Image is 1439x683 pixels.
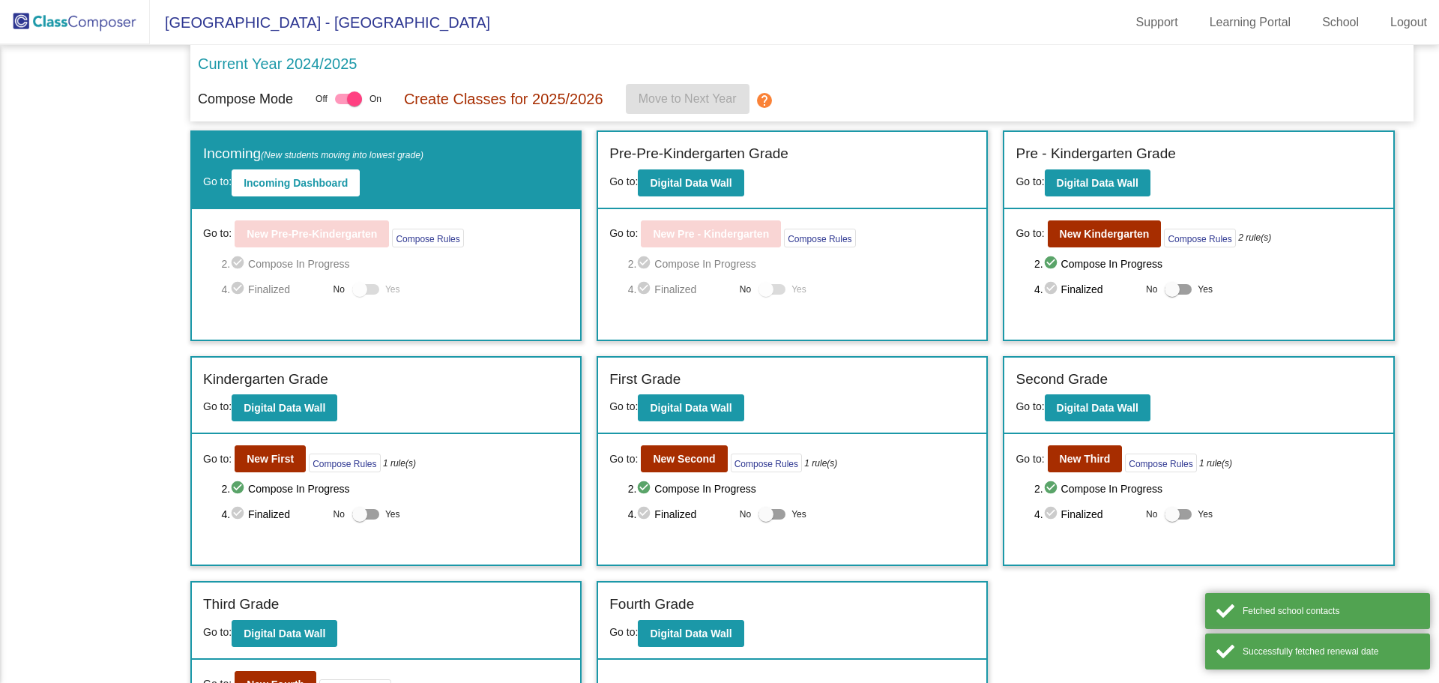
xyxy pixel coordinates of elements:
[203,594,279,616] label: Third Grade
[628,280,732,298] span: 4. Finalized
[628,505,732,523] span: 4. Finalized
[650,402,731,414] b: Digital Data Wall
[1060,228,1150,240] b: New Kindergarten
[1164,229,1235,247] button: Compose Rules
[1016,369,1108,391] label: Second Grade
[1043,280,1061,298] mat-icon: check_circle
[609,626,638,638] span: Go to:
[1043,480,1061,498] mat-icon: check_circle
[198,89,293,109] p: Compose Mode
[404,88,603,110] p: Create Classes for 2025/2026
[1243,604,1419,618] div: Fetched school contacts
[1016,175,1044,187] span: Go to:
[221,480,569,498] span: 2. Compose In Progress
[755,91,773,109] mat-icon: help
[1034,505,1138,523] span: 4. Finalized
[1034,255,1382,273] span: 2. Compose In Progress
[653,228,769,240] b: New Pre - Kindergarten
[150,10,490,34] span: [GEOGRAPHIC_DATA] - [GEOGRAPHIC_DATA]
[235,220,389,247] button: New Pre-Pre-Kindergarten
[641,220,781,247] button: New Pre - Kindergarten
[636,280,654,298] mat-icon: check_circle
[235,445,306,472] button: New First
[244,402,325,414] b: Digital Data Wall
[309,454,380,472] button: Compose Rules
[1057,177,1138,189] b: Digital Data Wall
[244,177,348,189] b: Incoming Dashboard
[650,177,731,189] b: Digital Data Wall
[203,369,328,391] label: Kindergarten Grade
[638,394,743,421] button: Digital Data Wall
[221,505,325,523] span: 4. Finalized
[638,620,743,647] button: Digital Data Wall
[230,505,248,523] mat-icon: check_circle
[609,143,788,165] label: Pre-Pre-Kindergarten Grade
[1043,255,1061,273] mat-icon: check_circle
[1060,453,1111,465] b: New Third
[1146,508,1157,521] span: No
[1243,645,1419,658] div: Successfully fetched renewal date
[1045,394,1150,421] button: Digital Data Wall
[230,280,248,298] mat-icon: check_circle
[221,255,569,273] span: 2. Compose In Progress
[1034,280,1138,298] span: 4. Finalized
[244,628,325,640] b: Digital Data Wall
[203,400,232,412] span: Go to:
[316,92,328,106] span: Off
[791,505,806,523] span: Yes
[1238,231,1271,244] i: 2 rule(s)
[731,454,802,472] button: Compose Rules
[232,394,337,421] button: Digital Data Wall
[1198,505,1213,523] span: Yes
[1016,143,1175,165] label: Pre - Kindergarten Grade
[1048,445,1123,472] button: New Third
[230,480,248,498] mat-icon: check_circle
[1057,402,1138,414] b: Digital Data Wall
[392,229,463,247] button: Compose Rules
[1016,400,1044,412] span: Go to:
[609,226,638,241] span: Go to:
[740,508,751,521] span: No
[221,280,325,298] span: 4. Finalized
[636,505,654,523] mat-icon: check_circle
[653,453,715,465] b: New Second
[641,445,727,472] button: New Second
[609,175,638,187] span: Go to:
[385,280,400,298] span: Yes
[1043,505,1061,523] mat-icon: check_circle
[261,150,423,160] span: (New students moving into lowest grade)
[369,92,381,106] span: On
[636,255,654,273] mat-icon: check_circle
[784,229,855,247] button: Compose Rules
[334,508,345,521] span: No
[628,255,976,273] span: 2. Compose In Progress
[609,400,638,412] span: Go to:
[791,280,806,298] span: Yes
[1199,457,1232,470] i: 1 rule(s)
[203,175,232,187] span: Go to:
[203,226,232,241] span: Go to:
[609,369,681,391] label: First Grade
[1124,10,1190,34] a: Support
[383,457,416,470] i: 1 rule(s)
[232,169,360,196] button: Incoming Dashboard
[626,84,749,114] button: Move to Next Year
[1034,480,1382,498] span: 2. Compose In Progress
[385,505,400,523] span: Yes
[203,626,232,638] span: Go to:
[1125,454,1196,472] button: Compose Rules
[334,283,345,296] span: No
[203,143,423,165] label: Incoming
[203,451,232,467] span: Go to:
[1016,451,1044,467] span: Go to:
[232,620,337,647] button: Digital Data Wall
[650,628,731,640] b: Digital Data Wall
[639,92,737,105] span: Move to Next Year
[740,283,751,296] span: No
[638,169,743,196] button: Digital Data Wall
[247,453,294,465] b: New First
[1146,283,1157,296] span: No
[1198,280,1213,298] span: Yes
[1048,220,1162,247] button: New Kindergarten
[609,594,694,616] label: Fourth Grade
